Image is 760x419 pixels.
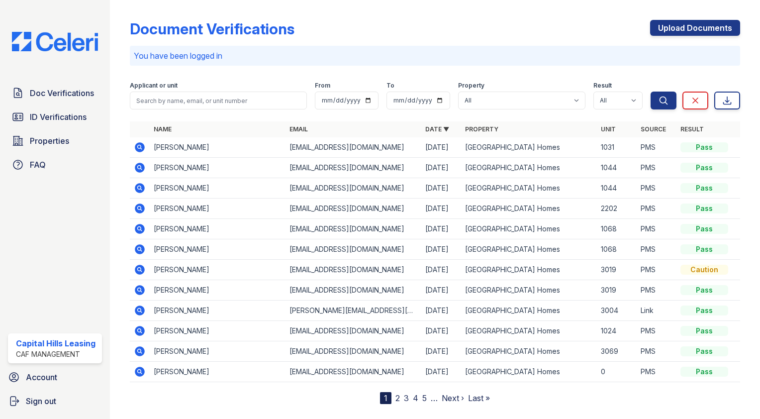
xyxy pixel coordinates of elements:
div: Pass [680,285,728,295]
div: Caution [680,265,728,275]
td: [PERSON_NAME] [150,199,285,219]
td: PMS [637,137,676,158]
td: 3069 [597,341,637,362]
label: From [315,82,330,90]
td: [GEOGRAPHIC_DATA] Homes [461,178,597,199]
td: 1044 [597,158,637,178]
td: PMS [637,178,676,199]
div: Pass [680,204,728,213]
a: Unit [601,125,616,133]
span: Properties [30,135,69,147]
td: [DATE] [421,239,461,260]
a: Name [154,125,172,133]
td: [EMAIL_ADDRESS][DOMAIN_NAME] [285,280,421,301]
div: Pass [680,326,728,336]
td: PMS [637,239,676,260]
td: 3019 [597,280,637,301]
div: Pass [680,367,728,377]
a: Doc Verifications [8,83,102,103]
a: Email [289,125,308,133]
td: [PERSON_NAME] [150,158,285,178]
label: To [386,82,394,90]
a: 4 [413,393,418,403]
td: [EMAIL_ADDRESS][DOMAIN_NAME] [285,178,421,199]
td: [EMAIL_ADDRESS][DOMAIN_NAME] [285,362,421,382]
div: Pass [680,346,728,356]
input: Search by name, email, or unit number [130,92,307,109]
td: PMS [637,260,676,280]
td: PMS [637,199,676,219]
span: ID Verifications [30,111,87,123]
td: [PERSON_NAME][EMAIL_ADDRESS][PERSON_NAME][DOMAIN_NAME] [285,301,421,321]
span: FAQ [30,159,46,171]
td: [GEOGRAPHIC_DATA] Homes [461,239,597,260]
td: [PERSON_NAME] [150,137,285,158]
a: Account [4,367,106,387]
td: PMS [637,341,676,362]
p: You have been logged in [134,50,736,62]
td: [PERSON_NAME] [150,341,285,362]
div: Capital Hills Leasing [16,337,95,349]
div: 1 [380,392,391,404]
td: 1024 [597,321,637,341]
td: 1068 [597,219,637,239]
td: [EMAIL_ADDRESS][DOMAIN_NAME] [285,239,421,260]
td: 2202 [597,199,637,219]
label: Property [458,82,484,90]
td: [DATE] [421,362,461,382]
td: [PERSON_NAME] [150,260,285,280]
a: Property [465,125,498,133]
a: 2 [395,393,400,403]
a: ID Verifications [8,107,102,127]
td: [GEOGRAPHIC_DATA] Homes [461,301,597,321]
td: [GEOGRAPHIC_DATA] Homes [461,341,597,362]
td: [PERSON_NAME] [150,178,285,199]
a: Sign out [4,391,106,411]
td: [GEOGRAPHIC_DATA] Homes [461,280,597,301]
td: [EMAIL_ADDRESS][DOMAIN_NAME] [285,260,421,280]
td: [DATE] [421,137,461,158]
td: [DATE] [421,260,461,280]
div: Pass [680,183,728,193]
td: PMS [637,219,676,239]
td: [GEOGRAPHIC_DATA] Homes [461,158,597,178]
td: PMS [637,362,676,382]
td: [DATE] [421,199,461,219]
td: [EMAIL_ADDRESS][DOMAIN_NAME] [285,199,421,219]
div: Document Verifications [130,20,294,38]
td: 0 [597,362,637,382]
a: Date ▼ [425,125,449,133]
td: [GEOGRAPHIC_DATA] Homes [461,219,597,239]
td: [PERSON_NAME] [150,362,285,382]
img: CE_Logo_Blue-a8612792a0a2168367f1c8372b55b34899dd931a85d93a1a3d3e32e68fde9ad4.png [4,32,106,51]
div: Pass [680,142,728,152]
span: … [431,392,438,404]
td: PMS [637,280,676,301]
td: [EMAIL_ADDRESS][DOMAIN_NAME] [285,158,421,178]
td: [DATE] [421,301,461,321]
div: Pass [680,163,728,173]
td: [PERSON_NAME] [150,301,285,321]
td: [PERSON_NAME] [150,239,285,260]
td: 1068 [597,239,637,260]
a: Properties [8,131,102,151]
td: [PERSON_NAME] [150,321,285,341]
td: [PERSON_NAME] [150,280,285,301]
a: Last » [468,393,490,403]
td: [DATE] [421,341,461,362]
td: PMS [637,321,676,341]
td: 3019 [597,260,637,280]
a: 5 [422,393,427,403]
td: [EMAIL_ADDRESS][DOMAIN_NAME] [285,219,421,239]
td: 1031 [597,137,637,158]
a: FAQ [8,155,102,175]
div: CAF Management [16,349,95,359]
td: [EMAIL_ADDRESS][DOMAIN_NAME] [285,341,421,362]
td: [DATE] [421,280,461,301]
td: [GEOGRAPHIC_DATA] Homes [461,362,597,382]
td: [PERSON_NAME] [150,219,285,239]
td: [GEOGRAPHIC_DATA] Homes [461,199,597,219]
span: Account [26,371,57,383]
div: Pass [680,306,728,315]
